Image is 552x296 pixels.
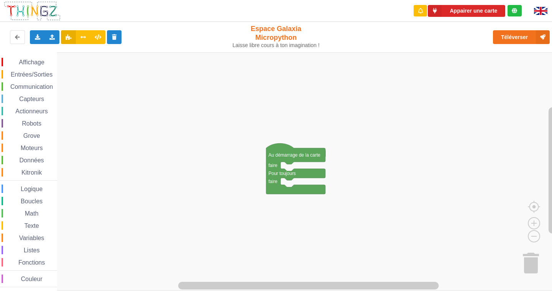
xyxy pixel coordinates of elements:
text: Au démarrage de la carte [268,152,320,158]
span: Communication [9,83,54,90]
div: Tu es connecté au serveur de création de Thingz [508,5,522,16]
span: Données [18,157,45,164]
span: Fonctions [17,259,46,266]
img: gb.png [534,7,547,15]
span: Logique [20,186,44,192]
span: Math [24,210,40,217]
span: Variables [18,235,46,241]
button: Téléverser [493,30,550,44]
span: Kitronik [20,169,43,176]
text: faire [268,163,278,168]
span: Affichage [18,59,45,65]
span: Actionneurs [14,108,49,114]
span: Entrées/Sorties [10,71,54,78]
span: Robots [21,120,43,127]
span: Couleur [20,276,44,282]
button: Appairer une carte [428,5,505,17]
span: Boucles [20,198,44,204]
span: Listes [23,247,41,253]
span: Texte [23,222,40,229]
div: Laisse libre cours à ton imagination ! [229,42,323,49]
text: Pour toujours [268,171,296,176]
text: faire [268,179,278,184]
img: thingz_logo.png [3,1,61,21]
span: Grove [22,132,41,139]
span: Capteurs [18,96,45,102]
span: Moteurs [20,145,44,151]
div: Espace Galaxia Micropython [229,25,323,49]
